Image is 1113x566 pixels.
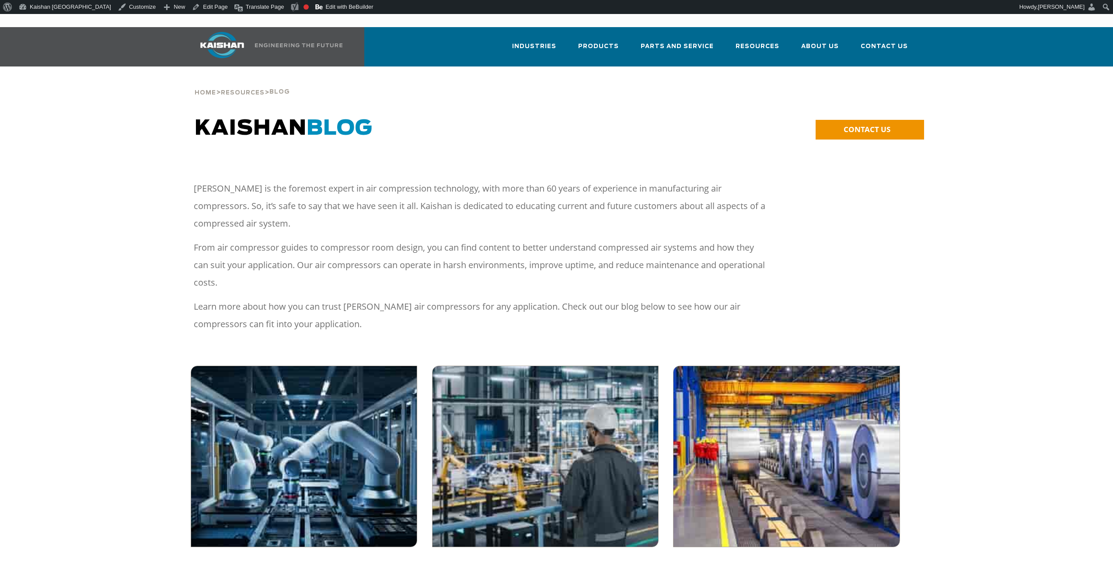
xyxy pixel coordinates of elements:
a: Parts and Service [641,35,714,65]
a: Resources [221,88,265,96]
span: Industries [512,42,556,52]
span: BLOG [307,118,373,139]
div: > > [195,66,290,100]
a: Home [195,88,216,96]
span: Resources [736,42,779,52]
a: Kaishan USA [189,27,344,66]
img: Engineering the future [255,43,342,47]
span: Home [195,90,216,96]
span: Resources [221,90,265,96]
span: About Us [801,42,839,52]
span: [PERSON_NAME] [1038,3,1085,10]
img: Automation systems [191,366,417,547]
img: kaishan logo [189,32,255,58]
img: The steel industry needs centrifugals [673,366,900,547]
a: Industries [512,35,556,65]
a: About Us [801,35,839,65]
span: CONTACT US [844,124,890,134]
a: Contact Us [861,35,908,65]
span: Blog [269,89,290,95]
h1: Kaishan [195,116,735,141]
a: Products [578,35,619,65]
span: Contact Us [861,42,908,52]
p: [PERSON_NAME] is the foremost expert in air compression technology, with more than 60 years of ex... [194,180,766,232]
span: Parts and Service [641,42,714,52]
p: From air compressor guides to compressor room design, you can find content to better understand c... [194,239,766,291]
p: Learn more about how you can trust [PERSON_NAME] air compressors for any application. Check out o... [194,298,766,333]
span: Products [578,42,619,52]
a: Resources [736,35,779,65]
a: CONTACT US [816,120,924,140]
div: Focus keyphrase not set [304,4,309,10]
img: Automotive downtime [433,366,659,547]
